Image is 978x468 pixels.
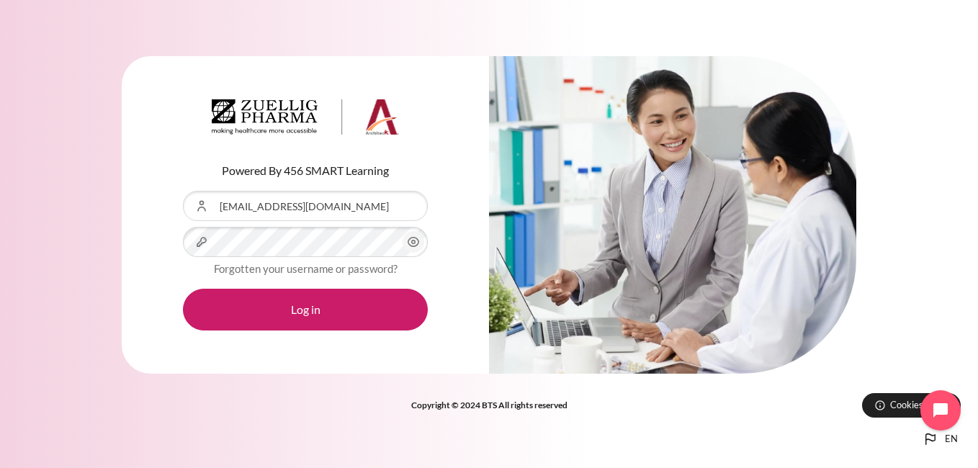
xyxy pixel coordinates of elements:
button: Languages [916,425,964,454]
span: Cookies notice [890,398,950,412]
button: Log in [183,289,428,330]
span: en [945,432,958,446]
img: Architeck [212,99,399,135]
a: Architeck [212,99,399,141]
button: Cookies notice [862,393,961,418]
input: Username or Email Address [183,191,428,221]
strong: Copyright © 2024 BTS All rights reserved [411,400,567,410]
a: Forgotten your username or password? [214,262,398,275]
p: Powered By 456 SMART Learning [183,162,428,179]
